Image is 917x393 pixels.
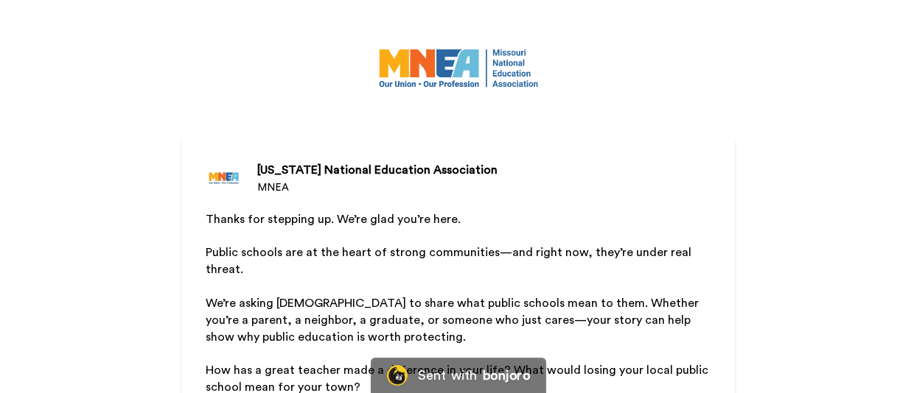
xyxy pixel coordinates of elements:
div: Sent with [418,369,477,382]
span: How has a great teacher made a difference in your life? What would losing your local public schoo... [206,364,711,393]
div: bonjoro [483,369,530,382]
img: https://cdn.bonjoro.com/media/c220d1c5-c6b3-4e3f-a3d0-f92713318533/a67938ba-7105-4075-a790-2e34c3... [377,47,540,89]
span: Public schools are at the heart of strong communities—and right now, they’re under real threat. [206,247,694,275]
span: We’re asking [DEMOGRAPHIC_DATA] to share what public schools mean to them. Whether you’re a paren... [206,297,702,343]
img: Bonjoro Logo [387,365,408,386]
div: MNEA [257,180,498,195]
div: [US_STATE] National Education Association [257,161,498,179]
a: Bonjoro LogoSent withbonjoro [371,358,546,393]
img: MNEA [206,160,243,196]
span: Thanks for stepping up. We’re glad you’re here. [206,213,461,225]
